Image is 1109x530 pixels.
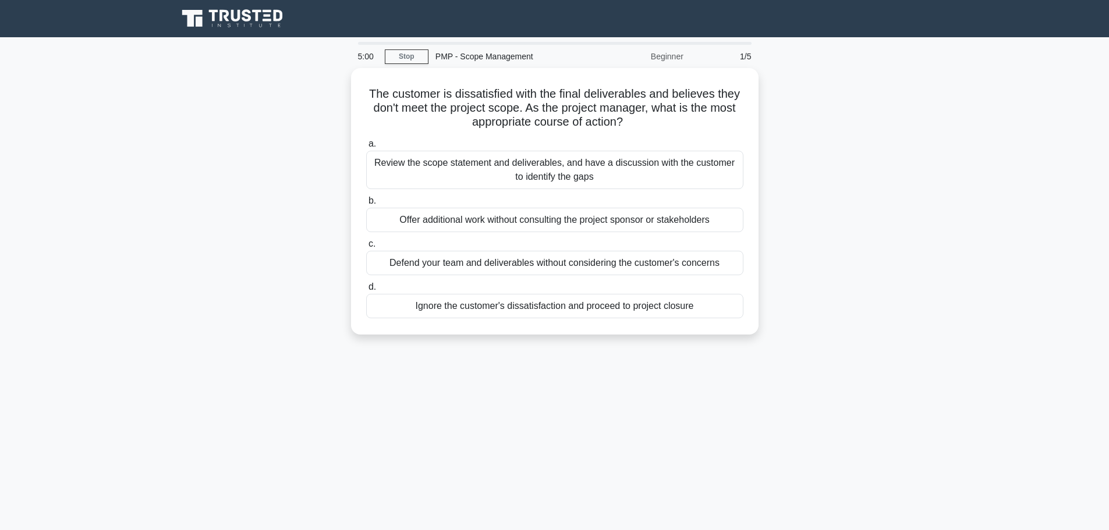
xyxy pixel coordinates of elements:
div: Defend your team and deliverables without considering the customer's concerns [366,251,743,275]
h5: The customer is dissatisfied with the final deliverables and believes they don't meet the project... [365,87,745,130]
div: Ignore the customer's dissatisfaction and proceed to project closure [366,294,743,318]
div: Review the scope statement and deliverables, and have a discussion with the customer to identify ... [366,151,743,189]
div: PMP - Scope Management [428,45,589,68]
span: c. [369,239,375,248]
div: Beginner [589,45,690,68]
div: 5:00 [351,45,385,68]
a: Stop [385,49,428,64]
div: 1/5 [690,45,759,68]
span: d. [369,282,376,291]
span: a. [369,138,376,148]
span: b. [369,195,376,205]
div: Offer additional work without consulting the project sponsor or stakeholders [366,208,743,232]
